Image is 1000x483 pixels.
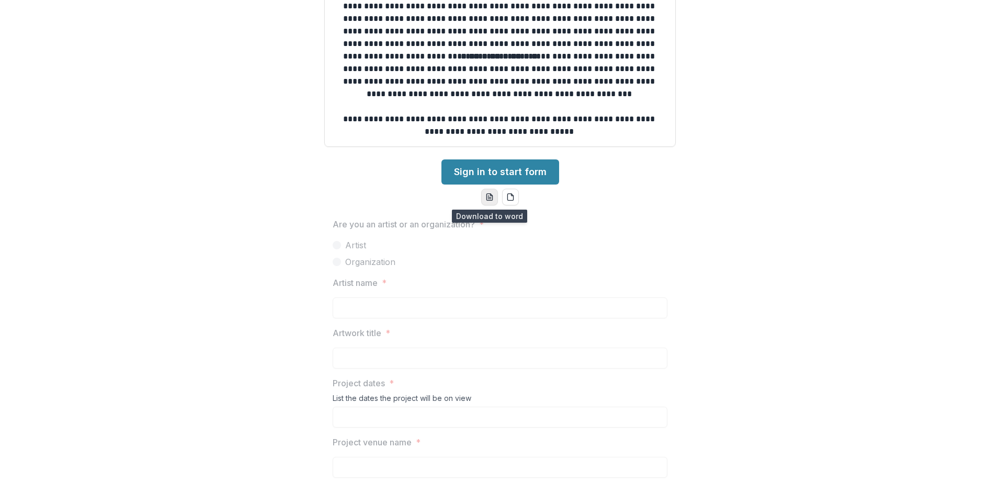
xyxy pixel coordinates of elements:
button: word-download [481,189,498,205]
p: Artwork title [333,327,381,339]
span: Artist [345,239,366,251]
span: Organization [345,256,395,268]
p: Artist name [333,277,378,289]
div: List the dates the project will be on view [333,394,667,407]
p: Project venue name [333,436,412,448]
p: Project dates [333,377,385,389]
p: Are you an artist or an organization? [333,218,475,231]
a: Sign in to start form [441,159,559,185]
button: pdf-download [502,189,519,205]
